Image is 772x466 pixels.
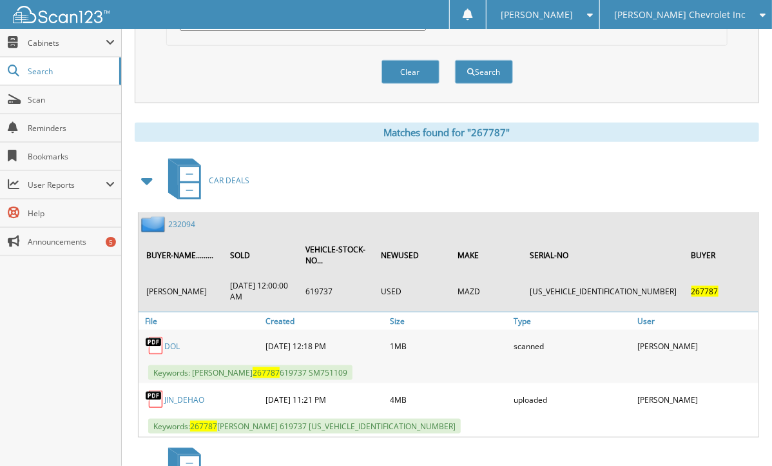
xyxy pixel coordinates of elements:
[501,11,573,19] span: [PERSON_NAME]
[635,333,758,359] div: [PERSON_NAME]
[381,60,439,84] button: Clear
[708,404,772,466] iframe: Chat Widget
[28,151,115,162] span: Bookmarks
[635,387,758,412] div: [PERSON_NAME]
[28,236,115,247] span: Announcements
[635,312,758,330] a: User
[262,387,386,412] div: [DATE] 11:21 PM
[510,387,634,412] div: uploaded
[387,387,510,412] div: 4MB
[374,275,450,307] td: USED
[209,175,249,186] span: CAR DEALS
[451,275,522,307] td: MAZD
[387,333,510,359] div: 1MB
[510,333,634,359] div: scanned
[28,208,115,219] span: Help
[135,123,759,142] div: Matches found for "267787"
[164,341,180,352] a: DOL
[28,94,115,105] span: Scan
[28,66,113,77] span: Search
[299,236,373,274] th: VEHICLE-STOCK-NO...
[145,390,164,409] img: PDF.png
[139,312,262,330] a: File
[614,11,746,19] span: [PERSON_NAME] Chevrolet Inc
[164,394,204,405] a: JIN_DEHAO
[190,421,217,432] span: 267787
[455,60,513,84] button: Search
[262,312,386,330] a: Created
[451,236,522,274] th: MAKE
[28,123,115,134] span: Reminders
[691,286,719,297] span: 267787
[28,179,106,190] span: User Reports
[224,275,298,307] td: [DATE] 12:00:00 AM
[140,275,223,307] td: [PERSON_NAME]
[28,37,106,48] span: Cabinets
[13,6,110,23] img: scan123-logo-white.svg
[148,419,461,434] span: Keywords: [PERSON_NAME] 619737 [US_VEHICLE_IDENTIFICATION_NUMBER]
[148,365,352,380] span: Keywords: [PERSON_NAME] 619737 SM751109
[510,312,634,330] a: Type
[387,312,510,330] a: Size
[524,275,684,307] td: [US_VEHICLE_IDENTIFICATION_NUMBER]
[106,237,116,247] div: 5
[524,236,684,274] th: SERIAL-NO
[374,236,450,274] th: NEWUSED
[160,155,249,206] a: CAR DEALS
[253,367,280,378] span: 267787
[168,219,195,230] a: 232094
[262,333,386,359] div: [DATE] 12:18 PM
[685,236,757,274] th: BUYER
[299,275,373,307] td: 619737
[141,216,168,232] img: folder2.png
[145,336,164,356] img: PDF.png
[140,236,223,274] th: BUYER-NAME.........
[224,236,298,274] th: SOLD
